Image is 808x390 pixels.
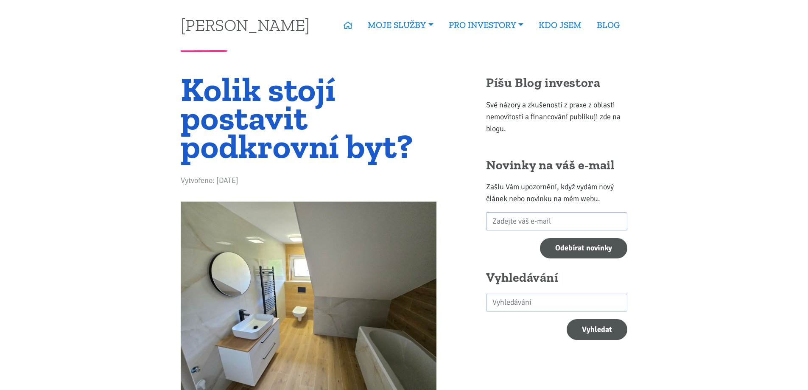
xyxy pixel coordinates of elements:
[181,75,436,161] h1: Kolik stojí postavit podkrovní byt?
[486,157,627,174] h2: Novinky na váš e-mail
[181,17,310,33] a: [PERSON_NAME]
[360,15,441,35] a: MOJE SLUŽBY
[486,99,627,135] p: Své názory a zkušenosti z praxe z oblasti nemovitostí a financování publikuji zde na blogu.
[441,15,531,35] a: PRO INVESTORY
[531,15,589,35] a: KDO JSEM
[486,294,627,312] input: search
[181,174,436,190] div: Vytvořeno: [DATE]
[589,15,627,35] a: BLOG
[567,319,627,340] button: Vyhledat
[486,75,627,91] h2: Píšu Blog investora
[540,238,627,259] input: Odebírat novinky
[486,212,627,230] input: Zadejte váš e-mail
[486,270,627,286] h2: Vyhledávání
[486,181,627,205] p: Zašlu Vám upozornění, když vydám nový článek nebo novinku na mém webu.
